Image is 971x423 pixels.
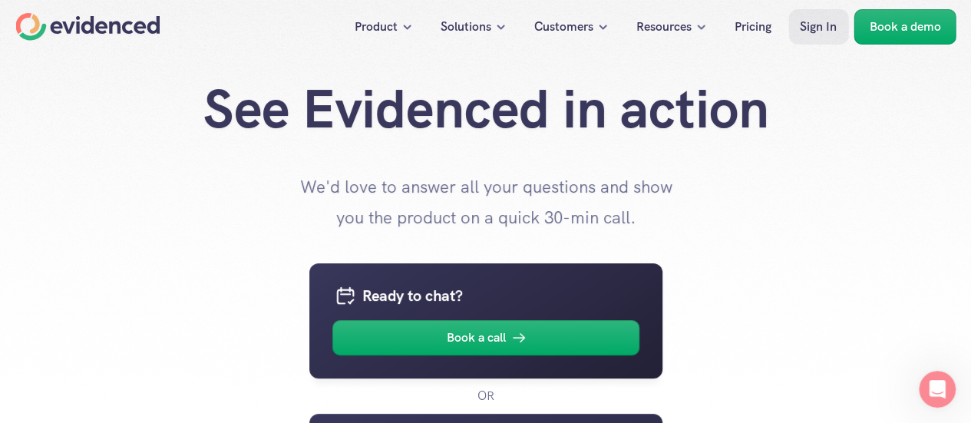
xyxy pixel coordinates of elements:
[294,172,678,233] p: We'd love to answer all your questions and show you the product on a quick 30-min call.
[25,158,239,173] div: [PERSON_NAME]
[332,320,639,355] a: Book a call
[441,17,491,37] p: Solutions
[788,9,848,45] a: Sign In
[10,6,39,35] button: go back
[25,121,239,150] div: If you have any questions about our pricing, I’m here to help! 🙂
[74,8,174,19] h1: [PERSON_NAME]
[355,17,398,37] p: Product
[73,306,85,318] button: Upload attachment
[48,306,61,318] button: Gif picker
[25,185,148,194] div: [PERSON_NAME] • 1m ago
[735,17,771,37] p: Pricing
[12,88,295,216] div: Andy says…
[240,6,269,35] button: Home
[12,88,252,182] div: Hey 👋If you have any questions about our pricing, I’m here to help! 🙂[PERSON_NAME][PERSON_NAME] •...
[13,273,294,299] textarea: Message…
[179,77,793,141] h1: See Evidenced in action
[263,299,288,324] button: Send a message…
[477,386,494,406] p: OR
[723,9,783,45] a: Pricing
[97,306,110,318] button: Start recording
[269,6,297,34] div: Close
[362,283,639,308] h5: Ready to chat?
[854,9,956,45] a: Book a demo
[534,17,593,37] p: Customers
[25,97,239,113] div: Hey 👋
[15,13,160,41] a: Home
[447,328,506,348] p: Book a call
[636,17,692,37] p: Resources
[919,371,956,408] iframe: Intercom live chat
[44,8,68,33] img: Profile image for Andy
[24,306,36,318] button: Emoji picker
[800,17,837,37] p: Sign In
[869,17,940,37] p: Book a demo
[74,19,167,35] p: Active over [DATE]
